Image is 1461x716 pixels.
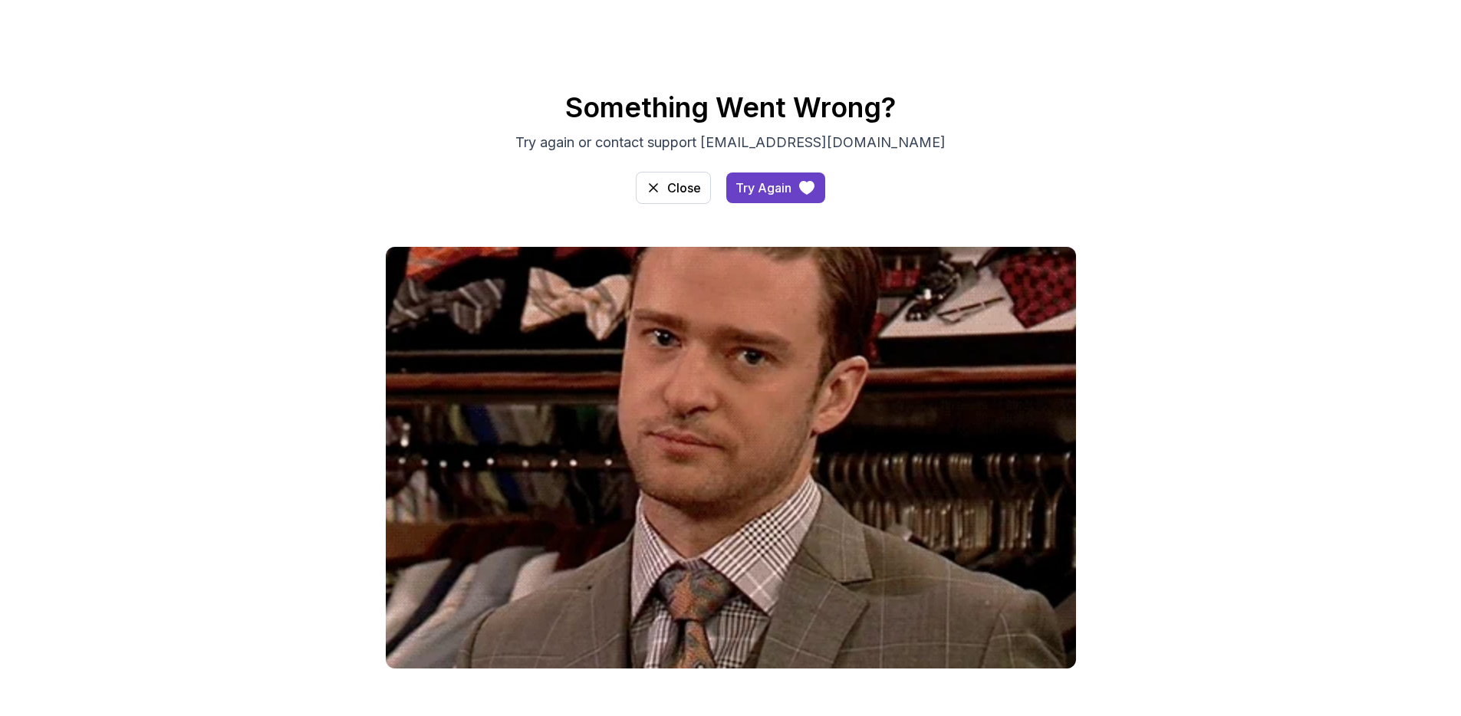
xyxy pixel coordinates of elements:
div: Try Again [735,179,791,197]
h2: Something Went Wrong? [194,92,1268,123]
button: Try Again [726,172,825,203]
a: access-dashboard [636,172,711,204]
img: gif [386,247,1076,668]
div: Close [667,179,701,197]
button: Close [636,172,711,204]
p: Try again or contact support [EMAIL_ADDRESS][DOMAIN_NAME] [473,132,989,153]
a: access-dashboard [726,172,825,203]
